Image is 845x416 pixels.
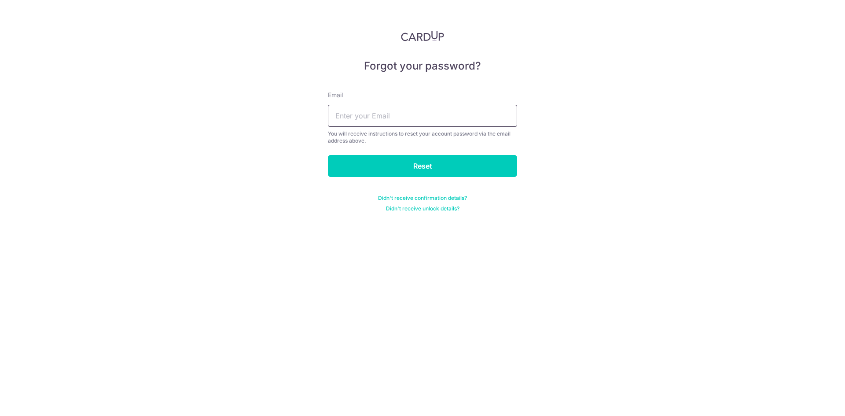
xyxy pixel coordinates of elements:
input: Reset [328,155,517,177]
img: CardUp Logo [401,31,444,41]
a: Didn't receive confirmation details? [378,195,467,202]
label: Email [328,91,343,99]
a: Didn't receive unlock details? [386,205,459,212]
div: You will receive instructions to reset your account password via the email address above. [328,130,517,144]
input: Enter your Email [328,105,517,127]
h5: Forgot your password? [328,59,517,73]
